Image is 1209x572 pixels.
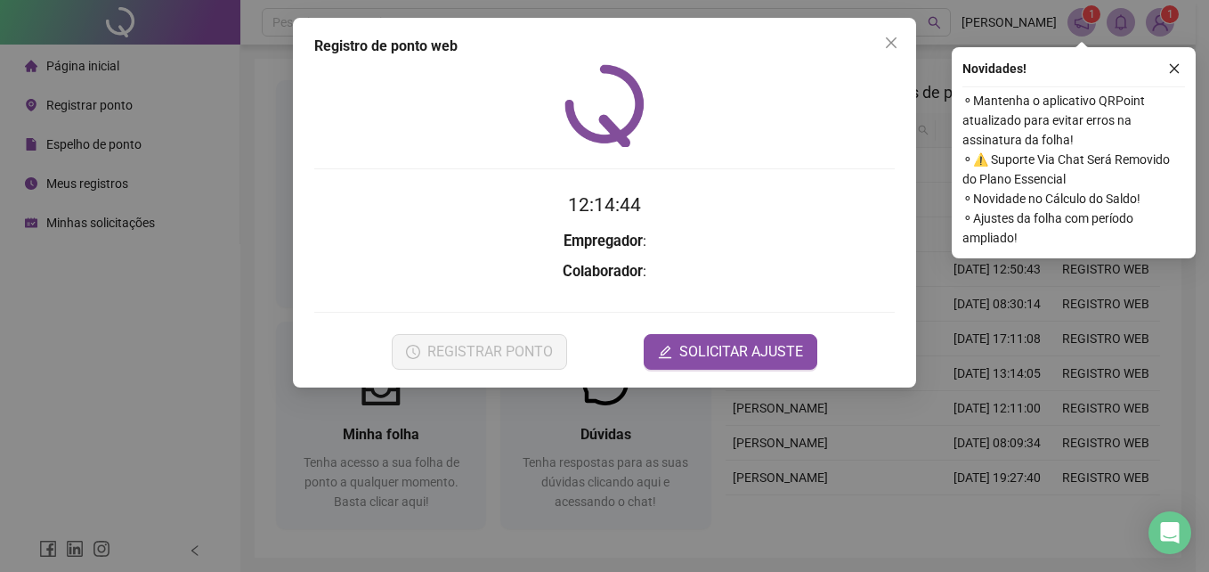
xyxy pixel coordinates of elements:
[962,91,1185,150] span: ⚬ Mantenha o aplicativo QRPoint atualizado para evitar erros na assinatura da folha!
[877,29,905,57] button: Close
[564,233,643,249] strong: Empregador
[314,230,895,253] h3: :
[658,345,672,359] span: edit
[1168,62,1181,75] span: close
[314,260,895,283] h3: :
[568,194,641,216] time: 12:14:44
[644,334,817,370] button: editSOLICITAR AJUSTE
[314,36,895,57] div: Registro de ponto web
[962,208,1185,248] span: ⚬ Ajustes da folha com período ampliado!
[392,334,567,370] button: REGISTRAR PONTO
[884,36,898,50] span: close
[1148,511,1191,554] div: Open Intercom Messenger
[679,341,803,363] span: SOLICITAR AJUSTE
[962,189,1185,208] span: ⚬ Novidade no Cálculo do Saldo!
[564,64,645,147] img: QRPoint
[563,263,643,280] strong: Colaborador
[962,59,1026,78] span: Novidades !
[962,150,1185,189] span: ⚬ ⚠️ Suporte Via Chat Será Removido do Plano Essencial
